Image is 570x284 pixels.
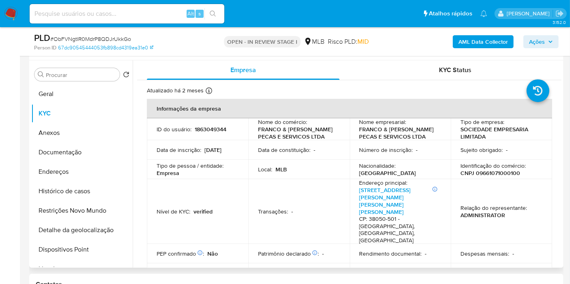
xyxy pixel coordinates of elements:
span: s [198,10,201,17]
span: KYC Status [439,65,472,75]
p: Data de constituição : [258,146,310,154]
p: SOCIEDADE EMPRESARIA LIMITADA [460,126,539,140]
span: MID [357,37,369,46]
p: OPEN - IN REVIEW STAGE I [224,36,301,47]
input: Pesquise usuários ou casos... [30,9,224,19]
p: MLB [275,166,287,173]
span: Alt [187,10,194,17]
button: Lista Interna [31,259,133,279]
p: Rendimentos mensais : [460,266,517,273]
p: Local : [258,166,272,173]
button: Dispositivos Point [31,240,133,259]
button: KYC [31,104,133,123]
h4: CP: 38050-501 - [GEOGRAPHIC_DATA], [GEOGRAPHIC_DATA], [GEOGRAPHIC_DATA] [359,216,438,244]
p: Tipo de pessoa / entidade : [157,162,224,169]
p: lucas.barboza@mercadolivre.com [507,10,553,17]
p: Patrimônio declarado : [258,250,319,257]
button: Anexos [31,123,133,143]
p: Nacionalidade : [359,162,396,169]
p: Rendimento documental : [359,250,422,257]
span: Empresa [230,65,256,75]
button: search-icon [204,8,221,19]
p: FRANCO & [PERSON_NAME] PECAS E SERVICOS LTDA [359,126,438,140]
p: Tipo de empresa : [460,118,504,126]
button: Detalhe da geolocalização [31,220,133,240]
p: Nome empresarial : [359,118,407,126]
span: Risco PLD: [328,37,369,46]
button: Histórico de casos [31,182,133,201]
button: Restrições Novo Mundo [31,201,133,220]
span: Atalhos rápidos [429,9,472,18]
button: AML Data Collector [453,35,514,48]
a: Sair [555,9,564,18]
span: Ações [529,35,545,48]
button: Endereços [31,162,133,182]
p: - [512,250,514,257]
p: Atualizado há 2 meses [147,87,204,94]
button: Ações [523,35,559,48]
span: 3.152.0 [553,19,566,26]
p: Despesas mensais : [460,250,509,257]
p: Endereço principal : [359,179,408,186]
b: PLD [34,31,50,44]
button: Retornar ao pedido padrão [123,71,129,80]
p: 1863049344 [195,126,226,133]
a: [STREET_ADDRESS][PERSON_NAME][PERSON_NAME] [PERSON_NAME] [359,186,411,216]
p: Transações : [258,208,288,215]
p: - [322,250,324,257]
p: Nível de KYC : [157,208,190,215]
button: Geral [31,84,133,104]
p: Sujeito obrigado : [460,146,503,154]
p: - [314,146,315,154]
th: Informações da empresa [147,99,552,118]
button: Documentação [31,143,133,162]
p: PEP confirmado : [157,250,204,257]
span: # ObFVNgtIR0MdrP8QDJrUkkGo [50,35,131,43]
p: Empresa [157,169,179,177]
p: Data de inscrição : [157,146,201,154]
input: Procurar [46,71,116,79]
p: ADMINISTRATOR [460,211,505,219]
p: - [425,250,427,257]
a: 67dc90545444053fb898cd4319ea31e0 [58,44,153,51]
p: Não [207,250,218,257]
p: - [506,146,508,154]
p: ID do usuário : [157,126,191,133]
p: - [291,208,293,215]
div: MLB [304,37,325,46]
button: Procurar [38,71,44,78]
p: FRANCO & [PERSON_NAME] PECAS E SERVICOS LTDA [258,126,337,140]
p: Número de inscrição : [359,146,413,154]
p: verified [194,208,213,215]
a: Notificações [480,10,487,17]
p: Nome do comércio : [258,118,307,126]
p: - [416,146,418,154]
b: AML Data Collector [458,35,508,48]
p: [DATE] [204,146,222,154]
p: Relação do representante : [460,204,527,211]
b: Person ID [34,44,56,51]
p: [GEOGRAPHIC_DATA] [359,169,416,177]
p: CNPJ 09661071000100 [460,169,520,177]
p: Identificação do comércio : [460,162,526,169]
